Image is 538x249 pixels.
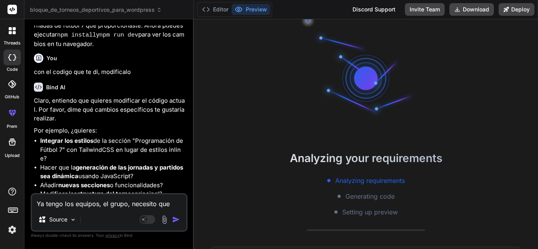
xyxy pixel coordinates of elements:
span: Generating code [345,192,395,201]
h2: Analyzing your requirements [194,150,538,166]
img: settings [6,223,19,236]
h6: Bind AI [46,83,65,91]
p: Source [49,216,67,223]
span: privacy [106,233,120,238]
span: Analyzing requirements [335,176,405,185]
div: Discord Support [348,3,400,16]
li: de la sección "Programación de Fútbol 7" con TailwindCSS en lugar de estilos inline? [40,136,186,163]
button: Preview [232,4,270,15]
span: Setting up preview [342,207,398,217]
label: GitHub [5,94,19,100]
li: Modificar la principal? [40,190,186,199]
strong: Integrar los estilos [40,137,93,144]
label: prem [7,123,17,130]
p: con el codigo que te di, modificalo [34,68,186,77]
li: Añadir o funcionalidades? [40,181,186,190]
p: Claro, entiendo que quieres modificar el código actual. Por favor, dime qué cambios específicos t... [34,96,186,123]
p: Por ejemplo, ¿quieres: [34,126,186,135]
img: Pick Models [70,216,76,223]
span: bloque_de_torneos_deportivos_para_wordpress [30,6,162,14]
code: npm run dev [99,32,138,39]
img: attachment [160,215,169,224]
strong: nuevas secciones [58,181,110,189]
strong: estructura del torneo [74,190,135,197]
label: Upload [5,152,20,159]
label: code [7,66,18,73]
h6: You [46,54,57,62]
button: Editor [199,4,232,15]
button: Invite Team [405,3,445,16]
img: icon [172,216,180,223]
code: npm install [57,32,96,39]
button: Download [449,3,494,16]
p: He completado el archivo con todas las jornadas de fútbol 7 que proporcionaste. Ahora puedes ejec... [34,12,186,49]
strong: generación de las jornadas y partidos sea dinámica [40,164,183,180]
li: Hacer que la usando JavaScript? [40,163,186,181]
button: Deploy [499,3,534,16]
label: threads [4,40,20,46]
p: Always double-check its answers. Your in Bind [31,232,187,239]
